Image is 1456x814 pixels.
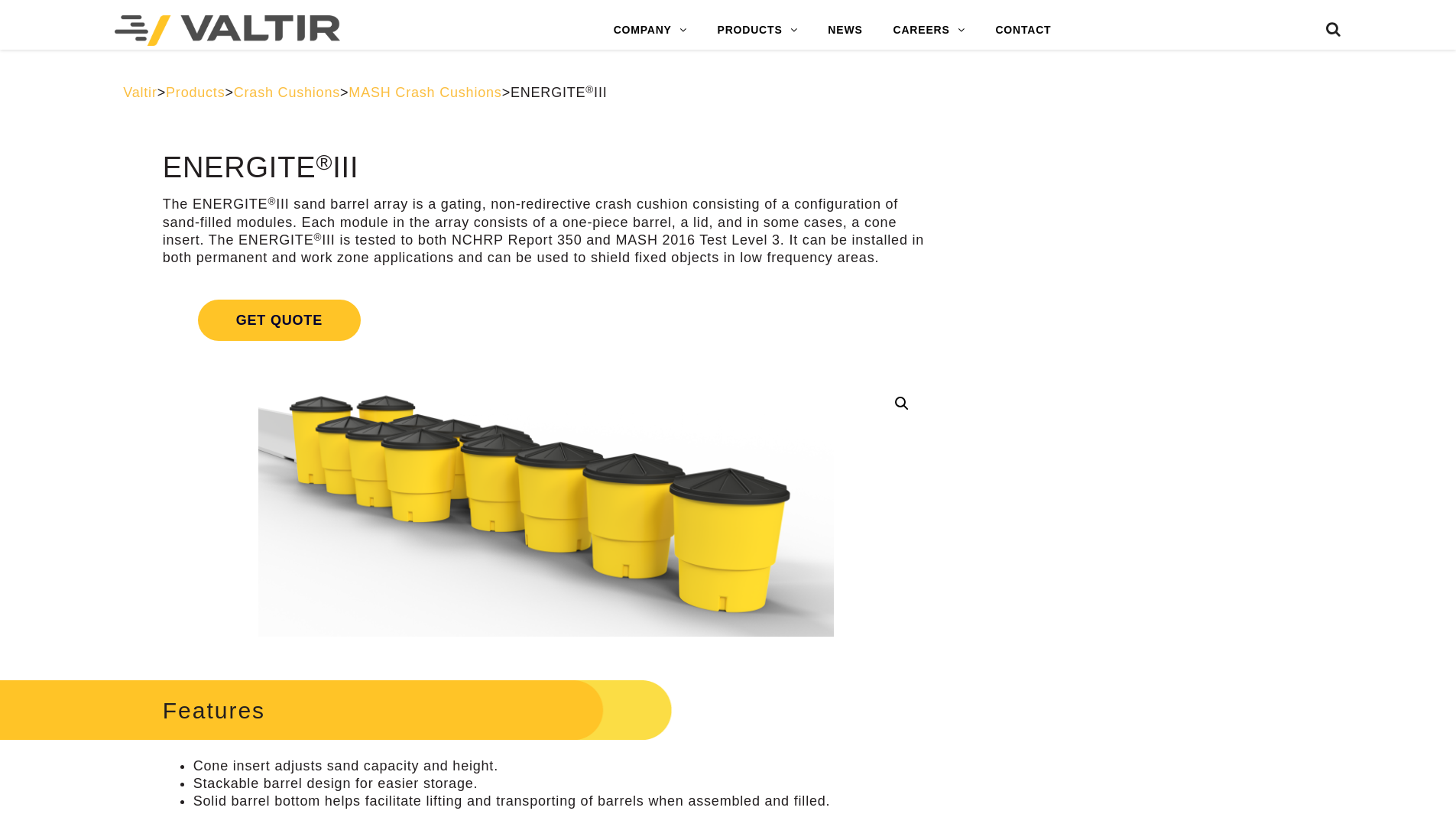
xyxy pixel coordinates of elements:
[193,757,929,775] li: Cone insert adjusts sand capacity and height.
[268,196,276,207] sup: ®
[702,15,813,46] a: PRODUCTS
[193,793,929,810] li: Solid barrel bottom helps facilitate lifting and transporting of barrels when assembled and filled.
[878,15,981,46] a: CAREERS
[166,85,225,100] a: Products
[163,152,929,184] h1: ENERGITE III
[198,300,361,341] span: Get Quote
[115,15,340,46] img: Valtir
[812,15,877,46] a: NEWS
[511,85,608,100] span: ENERGITE III
[163,281,929,359] a: Get Quote
[349,85,501,100] a: MASH Crash Cushions
[234,85,340,100] a: Crash Cushions
[598,15,702,46] a: COMPANY
[313,232,322,243] sup: ®
[123,84,1333,102] div: > > > >
[980,15,1066,46] a: CONTACT
[163,196,929,268] p: The ENERGITE III sand barrel array is a gating, non-redirective crash cushion consisting of a con...
[123,85,157,100] a: Valtir
[585,84,594,96] sup: ®
[193,775,929,793] li: Stackable barrel design for easier storage.
[316,150,332,174] sup: ®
